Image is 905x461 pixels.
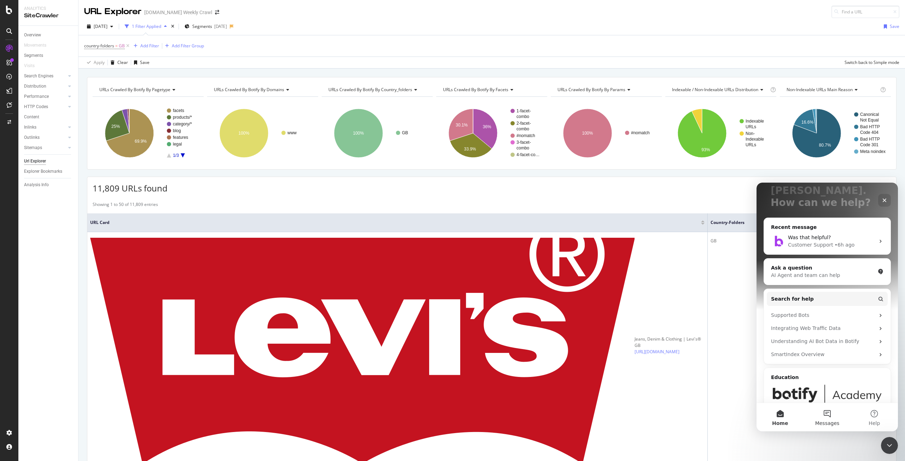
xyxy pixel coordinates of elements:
[10,152,131,165] div: Understanding AI Bot Data in Botify
[24,134,66,141] a: Outlinks
[24,168,62,175] div: Explorer Bookmarks
[94,23,107,29] span: 2023 Sep. 29th
[131,42,159,50] button: Add Filter
[99,87,170,93] span: URLs Crawled By Botify By pagetype
[135,139,147,144] text: 69.9%
[31,52,75,58] span: Was that helpful?
[14,41,127,48] div: Recent message
[436,102,547,164] svg: A chart.
[173,135,188,140] text: features
[516,114,529,119] text: combo
[93,182,168,194] span: 11,809 URLs found
[464,147,476,152] text: 33.9%
[94,59,105,65] div: Apply
[890,23,899,29] div: Save
[516,133,535,138] text: #nomatch
[665,102,776,164] svg: A chart.
[24,72,66,80] a: Search Engines
[402,130,408,135] text: GB
[819,143,831,148] text: 80.7%
[24,103,66,111] a: HTTP Codes
[551,102,662,164] svg: A chart.
[711,238,893,244] div: GB
[24,113,39,121] div: Content
[24,181,73,189] a: Analysis Info
[860,149,886,154] text: Meta noindex
[24,158,73,165] a: Url Explorer
[801,120,813,125] text: 16.6%
[516,121,531,126] text: 2-facet-
[456,123,468,128] text: 30.1%
[59,238,83,243] span: Messages
[24,83,66,90] a: Distribution
[214,23,227,29] div: [DATE]
[24,134,40,141] div: Outlinks
[881,437,898,454] iframe: Intercom live chat
[24,42,46,49] div: Movements
[111,124,120,129] text: 25%
[173,153,179,158] text: 1/3
[173,115,192,120] text: products/*
[119,41,125,51] span: GB
[631,130,650,135] text: #nomatch
[785,84,879,95] h4: Non-Indexable URLs Main Reason
[90,219,699,226] span: URL Card
[24,31,41,39] div: Overview
[860,137,880,142] text: Bad HTTP
[24,62,42,70] a: Visits
[881,21,899,32] button: Save
[10,126,131,139] div: Supported Bots
[14,155,118,162] div: Understanding AI Bot Data in Botify
[746,137,764,142] text: Indexable
[671,84,769,95] h4: Indexable / Non-Indexable URLs Distribution
[443,87,508,93] span: URLs Crawled By Botify By facets
[24,158,46,165] div: Url Explorer
[24,31,73,39] a: Overview
[14,129,118,136] div: Supported Bots
[98,84,197,95] h4: URLs Crawled By Botify By pagetype
[31,59,77,66] div: Customer Support
[84,6,141,18] div: URL Explorer
[16,238,31,243] span: Home
[746,124,756,129] text: URLs
[173,142,182,147] text: legal
[212,84,312,95] h4: URLs Crawled By Botify By domains
[10,139,131,152] div: Integrating Web Traffic Data
[144,9,212,16] div: [DOMAIN_NAME] Weekly Crawl
[780,102,891,164] svg: A chart.
[10,165,131,178] div: SmartIndex Overview
[24,181,49,189] div: Analysis Info
[516,108,531,113] text: 1-facet-
[93,102,204,164] svg: A chart.
[635,349,679,355] a: [URL][DOMAIN_NAME]
[84,43,114,49] span: country-folders
[24,12,72,20] div: SiteCrawler
[842,57,899,68] button: Switch back to Simple mode
[24,52,43,59] div: Segments
[10,109,131,123] button: Search for help
[746,142,756,147] text: URLs
[24,168,73,175] a: Explorer Bookmarks
[516,152,539,157] text: 4-facet-co…
[140,43,159,49] div: Add Filter
[831,6,899,18] input: Find a URL
[24,83,46,90] div: Distribution
[860,112,879,117] text: Canonical
[215,10,219,15] div: arrow-right-arrow-left
[238,131,249,136] text: 100%
[115,43,118,49] span: =
[172,43,204,49] div: Add Filter Group
[24,42,53,49] a: Movements
[24,93,49,100] div: Performance
[556,84,655,95] h4: URLs Crawled By Botify By params
[787,87,853,93] span: Non-Indexable URLs Main Reason
[516,140,531,145] text: 3-facet-
[24,52,73,59] a: Segments
[14,82,118,89] div: Ask a question
[207,102,318,164] svg: A chart.
[122,21,170,32] button: 1 Filter Applied
[14,89,118,96] div: AI Agent and team can help
[672,87,758,93] span: Indexable / Non-Indexable URLs distribution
